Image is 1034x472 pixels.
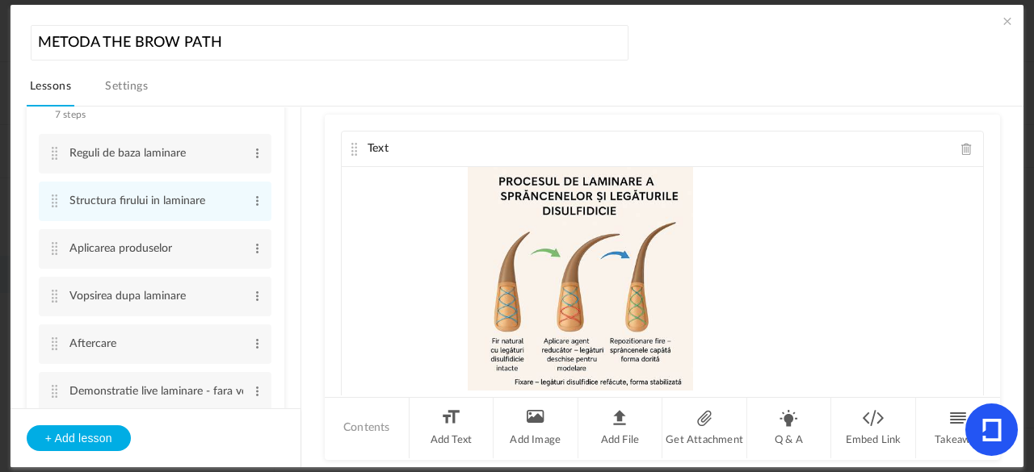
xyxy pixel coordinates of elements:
a: Lessons [27,76,74,107]
li: Q & A [747,398,832,458]
a: Settings [102,76,151,107]
span: Text [368,143,389,154]
li: Takeaway [916,398,1000,458]
li: Add Text [410,398,494,458]
button: + Add lesson [27,425,131,451]
img: 9k= [468,165,693,391]
li: Embed Link [831,398,916,458]
li: Get Attachment [662,398,747,458]
li: Add File [578,398,663,458]
span: 7 steps [55,110,86,119]
li: Contents [325,398,410,458]
li: Add Image [494,398,578,458]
